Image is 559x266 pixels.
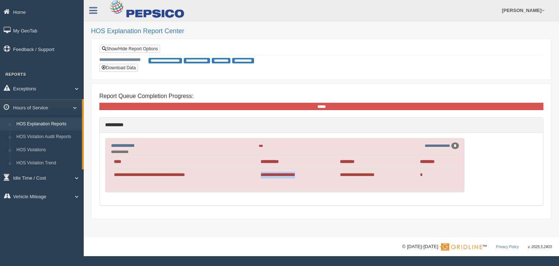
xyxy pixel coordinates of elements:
div: © [DATE]-[DATE] - ™ [402,243,552,251]
a: HOS Violation Trend [13,157,82,170]
h2: HOS Explanation Report Center [91,28,552,35]
button: Download Data [99,64,138,72]
a: HOS Violations [13,144,82,157]
span: v. 2025.5.2403 [528,245,552,249]
a: HOS Explanation Reports [13,118,82,131]
a: Show/Hide Report Options [100,45,160,53]
a: Privacy Policy [496,245,519,249]
a: HOS Violation Audit Reports [13,130,82,144]
h4: Report Queue Completion Progress: [99,93,543,99]
img: Gridline [441,243,482,251]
